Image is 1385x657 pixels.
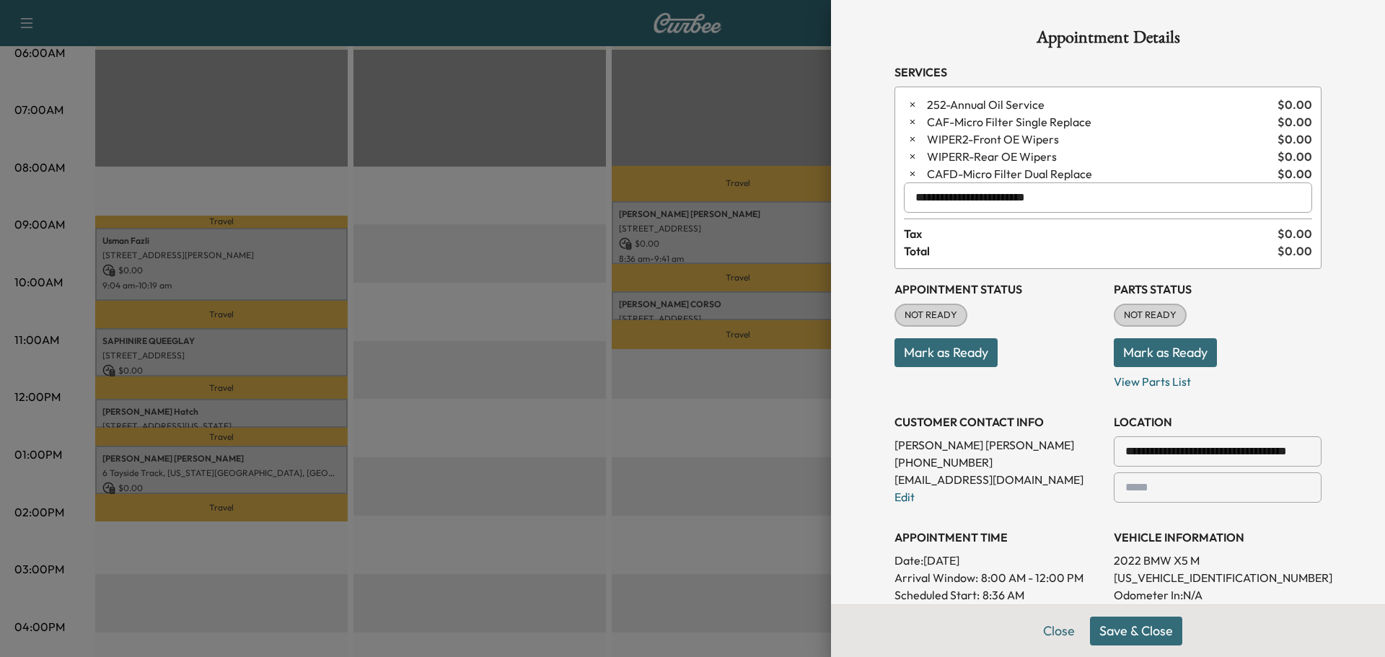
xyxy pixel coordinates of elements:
[894,281,1102,298] h3: Appointment Status
[975,604,1015,621] p: 9:41 AM
[894,454,1102,471] p: [PHONE_NUMBER]
[1278,242,1312,260] span: $ 0.00
[1034,617,1084,645] button: Close
[894,604,972,621] p: Scheduled End:
[927,148,1272,165] span: Rear OE Wipers
[1114,413,1322,431] h3: LOCATION
[1278,96,1312,113] span: $ 0.00
[894,569,1102,586] p: Arrival Window:
[894,529,1102,546] h3: APPOINTMENT TIME
[1278,131,1312,148] span: $ 0.00
[894,586,980,604] p: Scheduled Start:
[904,242,1278,260] span: Total
[927,96,1272,113] span: Annual Oil Service
[1114,367,1322,390] p: View Parts List
[1114,552,1322,569] p: 2022 BMW X5 M
[927,113,1272,131] span: Micro Filter Single Replace
[1114,281,1322,298] h3: Parts Status
[927,131,1272,148] span: Front OE Wipers
[894,471,1102,488] p: [EMAIL_ADDRESS][DOMAIN_NAME]
[927,165,1272,182] span: Micro Filter Dual Replace
[894,29,1322,52] h1: Appointment Details
[1114,604,1322,621] p: Odometer Out: N/A
[982,586,1024,604] p: 8:36 AM
[1090,617,1182,645] button: Save & Close
[1115,308,1185,322] span: NOT READY
[1114,569,1322,586] p: [US_VEHICLE_IDENTIFICATION_NUMBER]
[1114,338,1217,367] button: Mark as Ready
[1278,165,1312,182] span: $ 0.00
[894,413,1102,431] h3: CUSTOMER CONTACT INFO
[1278,148,1312,165] span: $ 0.00
[1114,586,1322,604] p: Odometer In: N/A
[894,63,1322,81] h3: Services
[1114,529,1322,546] h3: VEHICLE INFORMATION
[894,436,1102,454] p: [PERSON_NAME] [PERSON_NAME]
[896,308,966,322] span: NOT READY
[1278,225,1312,242] span: $ 0.00
[894,552,1102,569] p: Date: [DATE]
[904,225,1278,242] span: Tax
[981,569,1083,586] span: 8:00 AM - 12:00 PM
[894,338,998,367] button: Mark as Ready
[1278,113,1312,131] span: $ 0.00
[894,490,915,504] a: Edit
